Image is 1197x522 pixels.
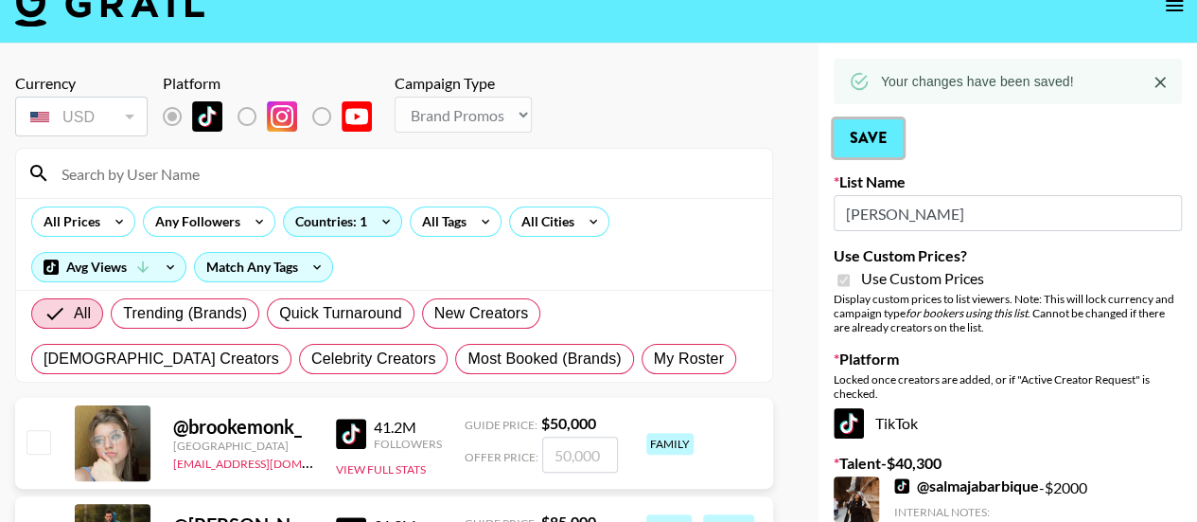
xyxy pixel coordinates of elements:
[284,207,401,236] div: Countries: 1
[374,418,442,437] div: 41.2M
[395,74,532,93] div: Campaign Type
[123,302,247,325] span: Trending (Brands)
[267,101,297,132] img: Instagram
[861,269,984,288] span: Use Custom Prices
[15,74,148,93] div: Currency
[894,505,1178,519] div: Internal Notes:
[834,246,1182,265] label: Use Custom Prices?
[163,74,387,93] div: Platform
[411,207,470,236] div: All Tags
[834,408,1182,439] div: TikTok
[465,418,537,432] span: Guide Price:
[374,437,442,451] div: Followers
[163,97,387,136] div: List locked to TikTok.
[342,101,372,132] img: YouTube
[834,372,1182,401] div: Locked once creators are added, or if "Active Creator Request" is checked.
[19,100,144,134] div: USD
[1146,68,1174,97] button: Close
[834,172,1182,191] label: List Name
[654,348,724,370] span: My Roster
[192,101,222,132] img: TikTok
[542,437,618,473] input: 50,000
[510,207,578,236] div: All Cities
[834,350,1182,369] label: Platform
[32,253,185,281] div: Avg Views
[32,207,104,236] div: All Prices
[881,64,1074,99] div: Your changes have been saved!
[894,477,1039,495] a: @salmajabarbique
[311,348,436,370] span: Celebrity Creators
[465,450,538,464] span: Offer Price:
[834,408,864,439] img: TikTok
[467,348,621,370] span: Most Booked (Brands)
[834,454,1182,473] label: Talent - $ 40,300
[834,292,1182,334] div: Display custom prices to list viewers. Note: This will lock currency and campaign type . Cannot b...
[906,306,1028,320] em: for bookers using this list
[44,348,279,370] span: [DEMOGRAPHIC_DATA] Creators
[173,439,313,453] div: [GEOGRAPHIC_DATA]
[74,302,91,325] span: All
[195,253,332,281] div: Match Any Tags
[50,158,761,189] input: Search by User Name
[15,93,148,140] div: Currency is locked to USD
[173,453,363,471] a: [EMAIL_ADDRESS][DOMAIN_NAME]
[646,433,694,455] div: family
[336,462,426,477] button: View Full Stats
[434,302,529,325] span: New Creators
[279,302,402,325] span: Quick Turnaround
[894,478,909,494] img: TikTok
[144,207,244,236] div: Any Followers
[336,419,366,449] img: TikTok
[541,414,596,432] strong: $ 50,000
[173,415,313,439] div: @ brookemonk_
[834,119,903,157] button: Save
